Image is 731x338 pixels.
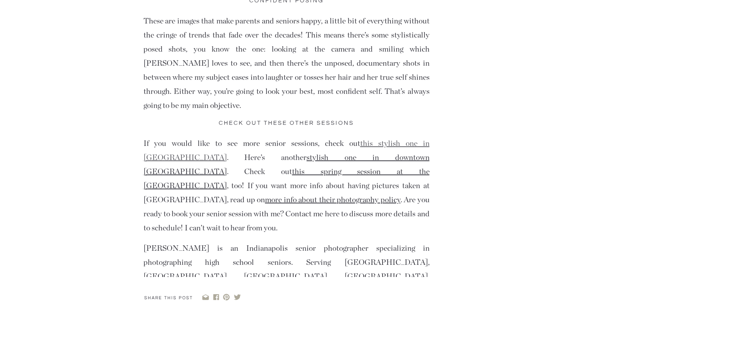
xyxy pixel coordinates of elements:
h2: Check Out These Other Sessions [143,119,430,127]
p: These are images that make parents and seniors happy, a little bit of everything without the crin... [143,14,430,113]
p: SHARE THIS POst [144,295,199,305]
a: this spring session at the [GEOGRAPHIC_DATA] [143,168,430,190]
a: this stylish one in [GEOGRAPHIC_DATA] [143,140,430,162]
a: stylish one in downtown [GEOGRAPHIC_DATA] [143,154,430,176]
a: more info about their photography policy [265,196,401,204]
p: If you would like to see more senior sessions, check out . Here’s another . Check out , too! If y... [143,137,430,235]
